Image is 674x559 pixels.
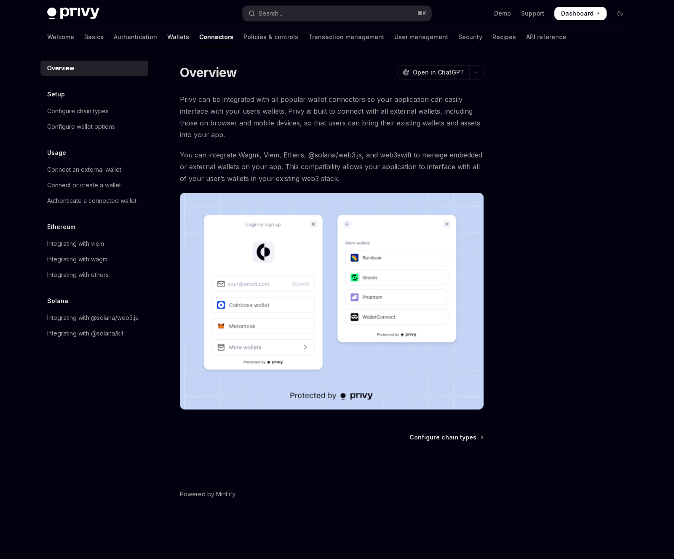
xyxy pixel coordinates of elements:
[40,119,148,134] a: Configure wallet options
[394,27,448,47] a: User management
[47,122,115,132] div: Configure wallet options
[47,27,74,47] a: Welcome
[413,68,464,77] span: Open in ChatGPT
[84,27,104,47] a: Basics
[47,270,109,280] div: Integrating with ethers
[47,63,74,73] div: Overview
[47,296,68,306] h5: Solana
[259,8,282,19] div: Search...
[40,162,148,177] a: Connect an external wallet
[554,7,607,20] a: Dashboard
[494,9,511,18] a: Demo
[308,27,384,47] a: Transaction management
[417,10,426,17] span: ⌘ K
[521,9,544,18] a: Support
[47,180,121,190] div: Connect or create a wallet
[47,8,99,19] img: dark logo
[47,239,104,249] div: Integrating with viem
[180,65,237,80] h1: Overview
[180,490,235,498] a: Powered by Mintlify
[561,9,594,18] span: Dashboard
[47,313,138,323] div: Integrating with @solana/web3.js
[47,254,109,264] div: Integrating with wagmi
[492,27,516,47] a: Recipes
[47,196,136,206] div: Authenticate a connected wallet
[47,165,121,175] div: Connect an external wallet
[180,93,484,141] span: Privy can be integrated with all popular wallet connectors so your application can easily interfa...
[180,193,484,410] img: Connectors3
[40,61,148,76] a: Overview
[243,6,431,21] button: Open search
[397,65,469,80] button: Open in ChatGPT
[47,222,75,232] h5: Ethereum
[114,27,157,47] a: Authentication
[47,148,66,158] h5: Usage
[40,267,148,282] a: Integrating with ethers
[40,178,148,193] a: Connect or create a wallet
[40,104,148,119] a: Configure chain types
[40,236,148,251] a: Integrating with viem
[40,326,148,341] a: Integrating with @solana/kit
[180,149,484,184] span: You can integrate Wagmi, Viem, Ethers, @solana/web3.js, and web3swift to manage embedded or exter...
[47,89,65,99] h5: Setup
[47,106,109,116] div: Configure chain types
[243,27,298,47] a: Policies & controls
[409,433,476,442] span: Configure chain types
[526,27,566,47] a: API reference
[199,27,233,47] a: Connectors
[40,193,148,208] a: Authenticate a connected wallet
[613,7,627,20] button: Toggle dark mode
[40,310,148,325] a: Integrating with @solana/web3.js
[458,27,482,47] a: Security
[167,27,189,47] a: Wallets
[40,252,148,267] a: Integrating with wagmi
[47,328,123,338] div: Integrating with @solana/kit
[409,433,483,442] a: Configure chain types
